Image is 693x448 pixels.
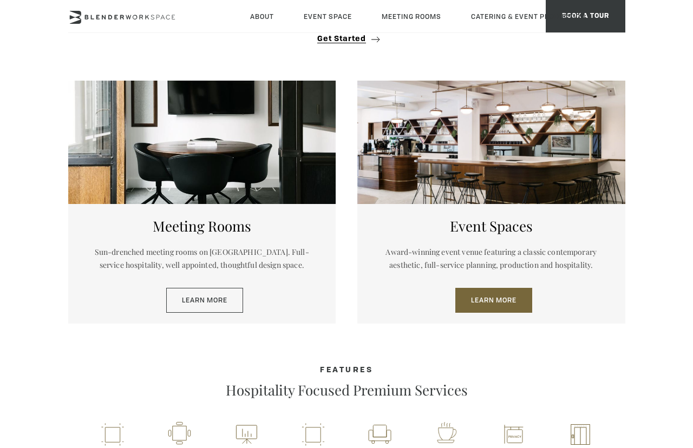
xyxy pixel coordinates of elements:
[68,366,625,374] h4: Features
[433,421,460,447] img: workspace-nyc-hospitality-icon-2x.png
[157,381,536,398] p: Hospitality Focused Premium Services
[498,309,693,448] iframe: Chat Widget
[455,288,532,313] a: Learn More
[84,246,320,272] p: Sun-drenched meeting rooms on [GEOGRAPHIC_DATA]. Full-service hospitality, well appointed, though...
[166,288,243,313] a: Learn More
[84,218,320,234] h5: Meeting Rooms
[314,34,380,44] button: Get Started
[374,218,609,234] h5: Event Spaces
[374,246,609,272] p: Award-winning event venue featuring a classic contemporary aesthetic, full-service planning, prod...
[317,35,366,43] span: Get Started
